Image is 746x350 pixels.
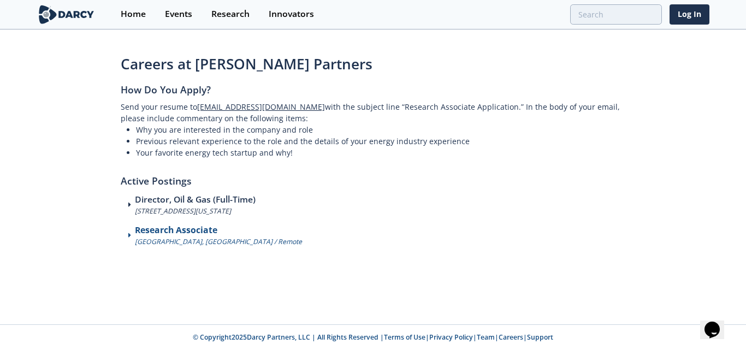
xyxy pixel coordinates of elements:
[135,237,302,247] p: [GEOGRAPHIC_DATA], [GEOGRAPHIC_DATA] / Remote
[121,158,625,194] h2: Active Postings
[136,135,625,147] li: Previous relevant experience to the role and the details of your energy industry experience
[135,206,256,216] p: [STREET_ADDRESS][US_STATE]
[121,101,625,124] p: Send your resume to with the subject line “Research Associate Application.” In the body of your e...
[384,333,425,342] a: Terms of Use
[429,333,473,342] a: Privacy Policy
[700,306,735,339] iframe: chat widget
[121,10,146,19] div: Home
[670,4,709,25] a: Log In
[211,10,250,19] div: Research
[136,147,625,158] li: Your favorite energy tech startup and why!
[527,333,553,342] a: Support
[121,54,625,75] h1: Careers at [PERSON_NAME] Partners
[165,10,192,19] div: Events
[135,193,256,206] h3: Director, Oil & Gas (Full-Time)
[269,10,314,19] div: Innovators
[197,102,325,112] a: [EMAIL_ADDRESS][DOMAIN_NAME]
[136,124,625,135] li: Why you are interested in the company and role
[135,224,302,237] h3: Research Associate
[121,82,625,100] h2: How Do You Apply?
[477,333,495,342] a: Team
[37,5,96,24] img: logo-wide.svg
[499,333,523,342] a: Careers
[570,4,662,25] input: Advanced Search
[39,333,707,342] p: © Copyright 2025 Darcy Partners, LLC | All Rights Reserved | | | | |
